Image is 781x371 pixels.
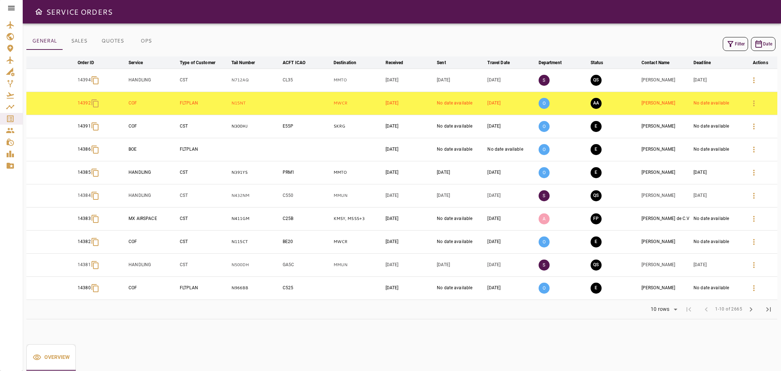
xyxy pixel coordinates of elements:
[486,92,537,115] td: [DATE]
[180,58,215,67] div: Type of Customer
[127,115,178,138] td: COF
[96,32,130,50] button: QUOTES
[78,58,94,67] div: Order ID
[231,169,280,176] p: N391YS
[231,285,280,291] p: N966BB
[384,184,436,207] td: [DATE]
[384,276,436,300] td: [DATE]
[742,301,760,318] span: Next Page
[386,58,413,67] span: Received
[539,75,550,86] p: S
[539,58,571,67] span: Department
[692,184,743,207] td: [DATE]
[435,92,486,115] td: No date available
[384,69,436,92] td: [DATE]
[178,138,230,161] td: FLTPLAN
[486,253,537,276] td: [DATE]
[78,285,91,291] p: 14380
[130,32,163,50] button: OPS
[78,77,91,83] p: 14394
[486,276,537,300] td: [DATE]
[334,239,383,245] p: MWCR
[745,71,763,89] button: Details
[127,161,178,184] td: HANDLING
[486,69,537,92] td: [DATE]
[435,115,486,138] td: No date available
[591,121,602,132] button: EXECUTION
[231,262,280,268] p: N500DH
[539,190,550,201] p: S
[486,115,537,138] td: [DATE]
[486,230,537,253] td: [DATE]
[486,184,537,207] td: [DATE]
[764,305,773,314] span: last_page
[751,37,776,51] button: Date
[231,239,280,245] p: N115CT
[386,58,403,67] div: Received
[640,69,692,92] td: [PERSON_NAME]
[281,276,332,300] td: C525
[539,260,550,271] p: S
[539,98,550,109] p: O
[127,230,178,253] td: COF
[591,98,602,109] button: AWAITING ASSIGNMENT
[231,192,280,199] p: N432NM
[640,138,692,161] td: [PERSON_NAME]
[486,207,537,230] td: [DATE]
[334,58,366,67] span: Destination
[178,161,230,184] td: CST
[334,123,383,129] p: SKRG
[384,115,436,138] td: [DATE]
[334,77,383,83] p: MMTO
[180,58,225,67] span: Type of Customer
[698,301,715,318] span: Previous Page
[231,216,280,222] p: N411GM
[745,187,763,205] button: Details
[649,306,671,312] div: 10 rows
[641,58,670,67] div: Contact Name
[127,184,178,207] td: HANDLING
[692,138,743,161] td: No date available
[127,276,178,300] td: COF
[231,77,280,83] p: N712AQ
[692,276,743,300] td: No date available
[539,283,550,294] p: O
[539,121,550,132] p: O
[46,6,112,18] h6: SERVICE ORDERS
[334,169,383,176] p: MMTO
[384,161,436,184] td: [DATE]
[692,253,743,276] td: [DATE]
[334,192,383,199] p: MMUN
[640,276,692,300] td: [PERSON_NAME]
[281,230,332,253] td: BE20
[78,123,91,129] p: 14391
[692,92,743,115] td: No date available
[178,184,230,207] td: CST
[178,207,230,230] td: CST
[437,58,446,67] div: Sent
[591,213,602,224] button: FINAL PREPARATION
[640,115,692,138] td: [PERSON_NAME]
[692,207,743,230] td: No date available
[435,161,486,184] td: [DATE]
[591,260,602,271] button: QUOTE SENT
[384,253,436,276] td: [DATE]
[640,253,692,276] td: [PERSON_NAME]
[641,58,679,67] span: Contact Name
[486,138,537,161] td: No date available
[26,344,76,371] div: basic tabs example
[487,58,509,67] div: Travel Date
[539,167,550,178] p: O
[591,283,602,294] button: EXECUTION
[539,58,562,67] div: Department
[435,276,486,300] td: No date available
[640,184,692,207] td: [PERSON_NAME]
[231,58,255,67] div: Tail Number
[31,4,46,19] button: Open drawer
[26,344,76,371] button: Overview
[591,190,602,201] button: QUOTE SENT
[334,100,383,106] p: MWCR
[435,207,486,230] td: No date available
[693,58,711,67] div: Deadline
[281,207,332,230] td: C25B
